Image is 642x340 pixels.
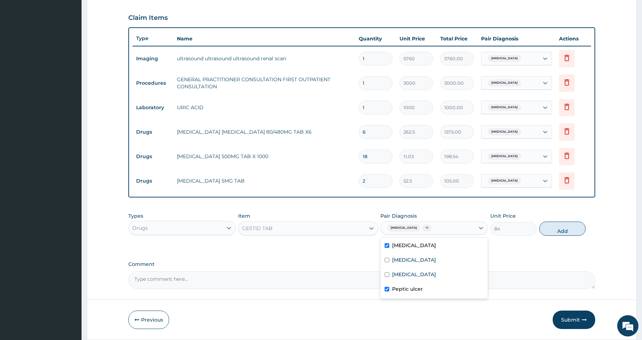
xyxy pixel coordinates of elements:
th: Quantity [355,32,396,46]
button: Add [539,222,586,236]
th: Pair Diagnosis [478,32,556,46]
span: + 1 [422,224,432,232]
label: [MEDICAL_DATA] [392,256,436,263]
td: Imaging [133,52,173,65]
label: Types [128,213,143,219]
td: GENERAL PRACTITIONER CONSULTATION FIRST OUTPATIENT CONSULTATION [173,72,355,94]
label: [MEDICAL_DATA] [392,271,436,278]
label: [MEDICAL_DATA] [392,242,436,249]
img: d_794563401_company_1708531726252_794563401 [13,35,29,53]
td: Procedures [133,77,173,90]
div: Drugs [132,224,148,232]
th: Unit Price [396,32,437,46]
td: [MEDICAL_DATA] 5MG TAB [173,174,355,188]
td: Laboratory [133,101,173,114]
span: [MEDICAL_DATA] [488,104,521,111]
th: Total Price [437,32,478,46]
span: [MEDICAL_DATA] [387,224,420,232]
div: Chat with us now [37,40,119,49]
td: URIC ACID [173,100,355,115]
td: ultrasound ultrasound ultrasound renal scan [173,51,355,66]
td: [MEDICAL_DATA] 500MG TAB X 1000 [173,149,355,163]
span: [MEDICAL_DATA] [488,79,521,87]
td: Drugs [133,150,173,163]
label: Comment [128,261,595,267]
td: [MEDICAL_DATA] [MEDICAL_DATA] 80/480MG TAB X6 [173,125,355,139]
div: GESTID TAB [242,225,273,232]
label: Pair Diagnosis [380,212,417,219]
th: Type [133,32,173,45]
th: Actions [556,32,591,46]
span: [MEDICAL_DATA] [488,153,521,160]
textarea: Type your message and hit 'Enter' [4,194,135,218]
button: Submit [553,311,595,329]
button: Previous [128,311,169,329]
label: Peptic ulcer [392,285,423,292]
span: [MEDICAL_DATA] [488,177,521,184]
th: Name [173,32,355,46]
td: Drugs [133,174,173,188]
td: Drugs [133,126,173,139]
div: Minimize live chat window [116,4,133,21]
h3: Claim Items [128,14,168,22]
label: Unit Price [490,212,516,219]
span: We're online! [41,89,98,161]
span: [MEDICAL_DATA] [488,55,521,62]
span: [MEDICAL_DATA] [488,128,521,135]
label: Item [238,212,250,219]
